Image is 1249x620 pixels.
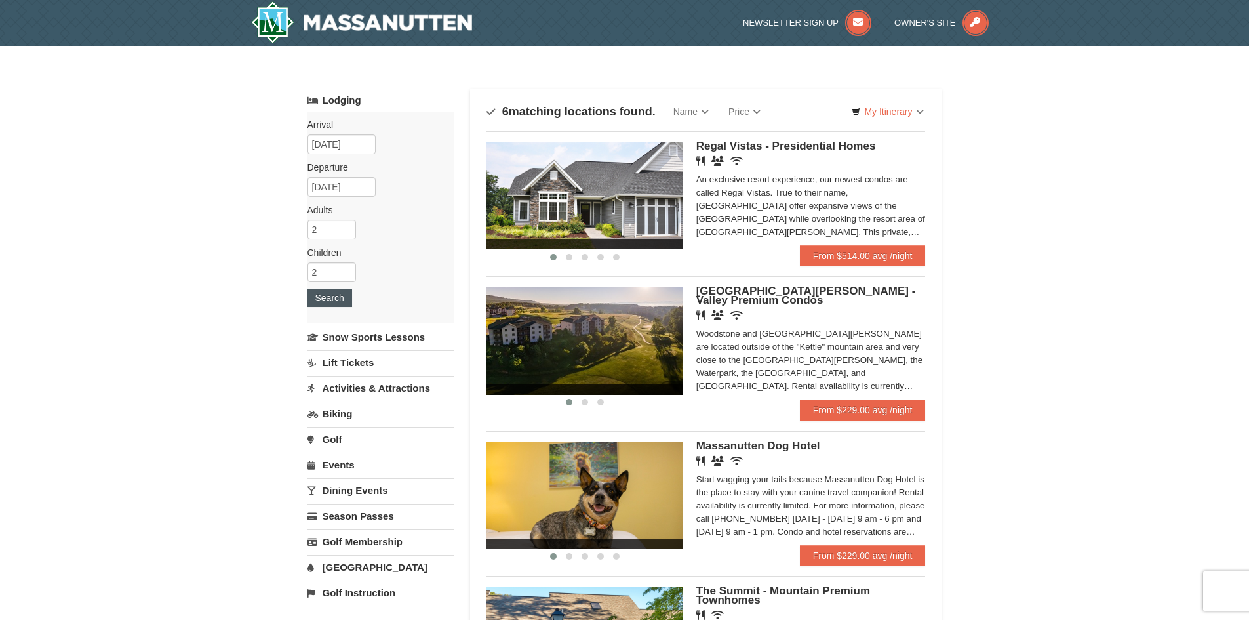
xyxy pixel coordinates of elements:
[696,285,916,306] span: [GEOGRAPHIC_DATA][PERSON_NAME] - Valley Premium Condos
[696,585,870,606] span: The Summit - Mountain Premium Townhomes
[730,156,743,166] i: Wireless Internet (free)
[730,456,743,466] i: Wireless Internet (free)
[711,310,724,320] i: Banquet Facilities
[307,203,444,217] label: Adults
[307,529,454,554] a: Golf Membership
[800,545,926,566] a: From $229.00 avg /night
[307,89,454,112] a: Lodging
[307,161,444,174] label: Departure
[307,581,454,605] a: Golf Instruction
[696,310,705,320] i: Restaurant
[251,1,473,43] img: Massanutten Resort Logo
[307,478,454,503] a: Dining Events
[719,98,770,125] a: Price
[696,610,705,620] i: Restaurant
[894,18,989,28] a: Owner's Site
[843,102,932,121] a: My Itinerary
[743,18,871,28] a: Newsletter Sign Up
[800,400,926,421] a: From $229.00 avg /night
[696,173,926,239] div: An exclusive resort experience, our newest condos are called Regal Vistas. True to their name, [G...
[307,402,454,426] a: Biking
[696,440,820,452] span: Massanutten Dog Hotel
[711,156,724,166] i: Banquet Facilities
[696,327,926,393] div: Woodstone and [GEOGRAPHIC_DATA][PERSON_NAME] are located outside of the "Kettle" mountain area an...
[696,456,705,466] i: Restaurant
[307,118,444,131] label: Arrival
[307,246,444,259] label: Children
[307,325,454,349] a: Snow Sports Lessons
[251,1,473,43] a: Massanutten Resort
[664,98,719,125] a: Name
[307,427,454,451] a: Golf
[307,504,454,528] a: Season Passes
[800,245,926,266] a: From $514.00 avg /night
[711,610,724,620] i: Wireless Internet (free)
[502,105,509,118] span: 6
[307,289,352,307] button: Search
[486,105,656,118] h4: matching locations found.
[696,140,876,152] span: Regal Vistas - Presidential Homes
[307,376,454,400] a: Activities & Attractions
[730,310,743,320] i: Wireless Internet (free)
[743,18,839,28] span: Newsletter Sign Up
[894,18,956,28] span: Owner's Site
[711,456,724,466] i: Banquet Facilities
[307,453,454,477] a: Events
[307,555,454,579] a: [GEOGRAPHIC_DATA]
[307,350,454,375] a: Lift Tickets
[696,473,926,539] div: Start wagging your tails because Massanutten Dog Hotel is the place to stay with your canine trav...
[696,156,705,166] i: Restaurant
